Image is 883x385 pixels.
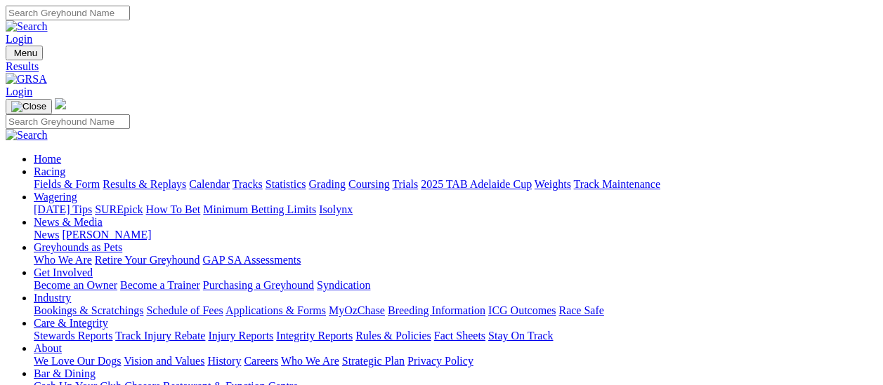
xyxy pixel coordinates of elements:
[225,304,326,316] a: Applications & Forms
[34,241,122,253] a: Greyhounds as Pets
[34,153,61,165] a: Home
[207,355,241,367] a: History
[348,178,390,190] a: Coursing
[34,292,71,304] a: Industry
[6,129,48,142] img: Search
[6,20,48,33] img: Search
[6,60,877,73] a: Results
[34,279,117,291] a: Become an Owner
[34,266,93,278] a: Get Involved
[146,304,223,316] a: Schedule of Fees
[34,178,877,191] div: Racing
[34,191,77,203] a: Wagering
[6,33,32,45] a: Login
[95,203,143,215] a: SUREpick
[329,304,385,316] a: MyOzChase
[34,355,121,367] a: We Love Our Dogs
[34,229,877,241] div: News & Media
[103,178,186,190] a: Results & Replays
[34,178,100,190] a: Fields & Form
[6,114,130,129] input: Search
[317,279,370,291] a: Syndication
[34,254,877,266] div: Greyhounds as Pets
[34,304,877,317] div: Industry
[488,330,553,342] a: Stay On Track
[388,304,485,316] a: Breeding Information
[34,279,877,292] div: Get Involved
[342,355,405,367] a: Strategic Plan
[124,355,204,367] a: Vision and Values
[34,317,108,329] a: Care & Integrity
[421,178,532,190] a: 2025 TAB Adelaide Cup
[355,330,431,342] a: Rules & Policies
[34,330,877,342] div: Care & Integrity
[574,178,660,190] a: Track Maintenance
[55,98,66,109] img: logo-grsa-white.png
[203,279,314,291] a: Purchasing a Greyhound
[6,46,43,60] button: Toggle navigation
[189,178,230,190] a: Calendar
[276,330,353,342] a: Integrity Reports
[34,330,112,342] a: Stewards Reports
[558,304,603,316] a: Race Safe
[203,254,301,266] a: GAP SA Assessments
[34,355,877,367] div: About
[14,48,37,58] span: Menu
[266,178,306,190] a: Statistics
[244,355,278,367] a: Careers
[6,99,52,114] button: Toggle navigation
[62,229,151,241] a: [PERSON_NAME]
[6,73,47,86] img: GRSA
[6,6,130,20] input: Search
[434,330,485,342] a: Fact Sheets
[407,355,473,367] a: Privacy Policy
[34,166,65,177] a: Racing
[115,330,205,342] a: Track Injury Rebate
[208,330,273,342] a: Injury Reports
[319,203,353,215] a: Isolynx
[203,203,316,215] a: Minimum Betting Limits
[233,178,263,190] a: Tracks
[146,203,201,215] a: How To Bet
[34,367,96,379] a: Bar & Dining
[34,203,92,215] a: [DATE] Tips
[34,229,59,241] a: News
[120,279,200,291] a: Become a Trainer
[95,254,200,266] a: Retire Your Greyhound
[488,304,556,316] a: ICG Outcomes
[11,101,46,112] img: Close
[392,178,418,190] a: Trials
[281,355,339,367] a: Who We Are
[535,178,571,190] a: Weights
[309,178,346,190] a: Grading
[34,254,92,266] a: Who We Are
[6,86,32,97] a: Login
[34,342,62,354] a: About
[34,203,877,216] div: Wagering
[34,216,103,228] a: News & Media
[34,304,143,316] a: Bookings & Scratchings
